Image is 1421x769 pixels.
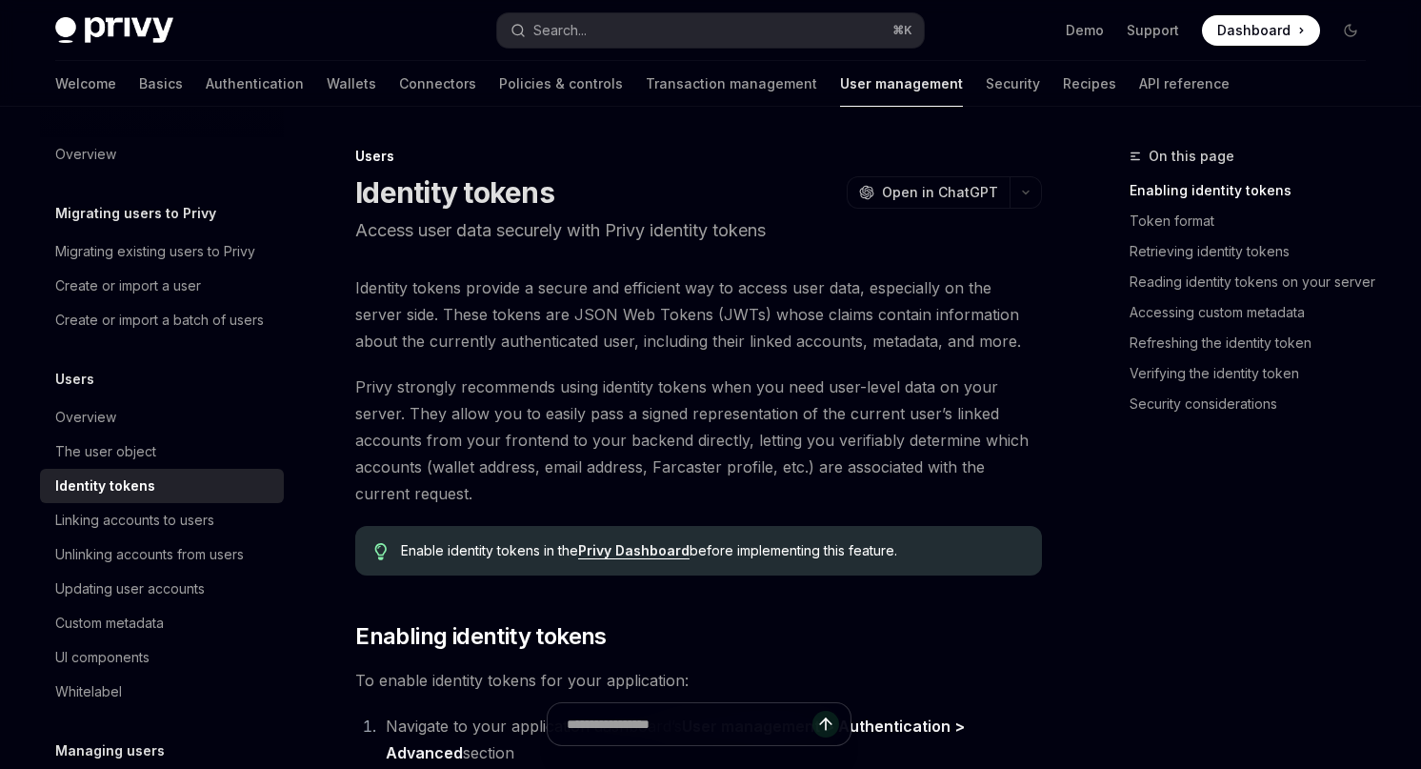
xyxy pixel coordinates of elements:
[206,61,304,107] a: Authentication
[812,711,839,738] button: Send message
[1130,297,1381,328] a: Accessing custom metadata
[40,400,284,435] a: Overview
[355,374,1042,507] span: Privy strongly recommends using identity tokens when you need user-level data on your server. The...
[55,368,94,391] h5: Users
[1130,328,1381,358] a: Refreshing the identity token
[40,572,284,606] a: Updating user accounts
[40,675,284,709] a: Whitelabel
[55,475,155,497] div: Identity tokens
[40,234,284,269] a: Migrating existing users to Privy
[40,606,284,640] a: Custom metadata
[55,61,116,107] a: Welcome
[55,202,216,225] h5: Migrating users to Privy
[401,541,1023,560] span: Enable identity tokens in the before implementing this feature.
[55,240,255,263] div: Migrating existing users to Privy
[55,509,214,532] div: Linking accounts to users
[1130,236,1381,267] a: Retrieving identity tokens
[40,503,284,537] a: Linking accounts to users
[567,703,812,745] input: Ask a question...
[355,667,1042,694] span: To enable identity tokens for your application:
[55,577,205,600] div: Updating user accounts
[847,176,1010,209] button: Open in ChatGPT
[55,309,264,332] div: Create or import a batch of users
[1127,21,1179,40] a: Support
[1130,206,1381,236] a: Token format
[499,61,623,107] a: Policies & controls
[1130,389,1381,419] a: Security considerations
[55,440,156,463] div: The user object
[40,469,284,503] a: Identity tokens
[55,543,244,566] div: Unlinking accounts from users
[1130,267,1381,297] a: Reading identity tokens on your server
[1149,145,1234,168] span: On this page
[578,542,690,559] a: Privy Dashboard
[374,543,388,560] svg: Tip
[986,61,1040,107] a: Security
[1063,61,1116,107] a: Recipes
[55,17,173,44] img: dark logo
[533,19,587,42] div: Search...
[497,13,924,48] button: Open search
[646,61,817,107] a: Transaction management
[892,23,912,38] span: ⌘ K
[355,621,607,652] span: Enabling identity tokens
[55,680,122,703] div: Whitelabel
[139,61,183,107] a: Basics
[1335,15,1366,46] button: Toggle dark mode
[1202,15,1320,46] a: Dashboard
[1130,175,1381,206] a: Enabling identity tokens
[355,147,1042,166] div: Users
[355,217,1042,244] p: Access user data securely with Privy identity tokens
[40,640,284,675] a: UI components
[40,269,284,303] a: Create or import a user
[882,183,998,202] span: Open in ChatGPT
[327,61,376,107] a: Wallets
[55,646,150,669] div: UI components
[399,61,476,107] a: Connectors
[840,61,963,107] a: User management
[1217,21,1291,40] span: Dashboard
[40,303,284,337] a: Create or import a batch of users
[55,739,165,762] h5: Managing users
[55,143,116,166] div: Overview
[1066,21,1104,40] a: Demo
[40,435,284,469] a: The user object
[355,175,554,210] h1: Identity tokens
[55,406,116,429] div: Overview
[40,537,284,572] a: Unlinking accounts from users
[55,274,201,297] div: Create or import a user
[1130,358,1381,389] a: Verifying the identity token
[40,137,284,172] a: Overview
[1139,61,1230,107] a: API reference
[355,274,1042,354] span: Identity tokens provide a secure and efficient way to access user data, especially on the server ...
[55,612,164,635] div: Custom metadata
